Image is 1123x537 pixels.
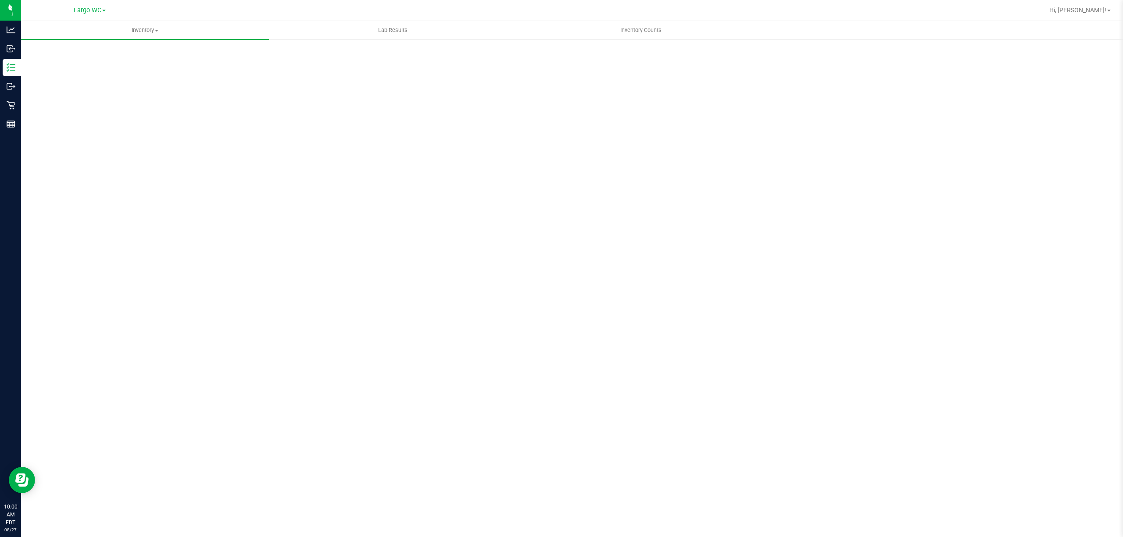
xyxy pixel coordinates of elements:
inline-svg: Outbound [7,82,15,91]
a: Lab Results [269,21,517,39]
inline-svg: Inbound [7,44,15,53]
p: 10:00 AM EDT [4,503,17,526]
inline-svg: Retail [7,101,15,110]
a: Inventory [21,21,269,39]
p: 08/27 [4,526,17,533]
inline-svg: Inventory [7,63,15,72]
span: Inventory Counts [608,26,673,34]
span: Hi, [PERSON_NAME]! [1049,7,1106,14]
span: Largo WC [74,7,101,14]
iframe: Resource center [9,467,35,493]
a: Inventory Counts [517,21,765,39]
inline-svg: Reports [7,120,15,128]
inline-svg: Analytics [7,25,15,34]
span: Inventory [21,26,269,34]
span: Lab Results [366,26,419,34]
